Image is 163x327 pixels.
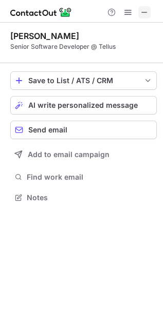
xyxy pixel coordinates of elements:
img: ContactOut v5.3.10 [10,6,72,18]
div: [PERSON_NAME] [10,31,79,41]
span: AI write personalized message [28,101,138,109]
button: Add to email campaign [10,145,157,164]
button: AI write personalized message [10,96,157,114]
button: Notes [10,190,157,205]
button: Find work email [10,170,157,184]
div: Save to List / ATS / CRM [28,76,139,85]
span: Notes [27,193,153,202]
span: Send email [28,126,67,134]
span: Find work email [27,172,153,182]
button: save-profile-one-click [10,71,157,90]
span: Add to email campaign [28,150,110,159]
button: Send email [10,121,157,139]
div: Senior Software Developer @ Tellus [10,42,157,51]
